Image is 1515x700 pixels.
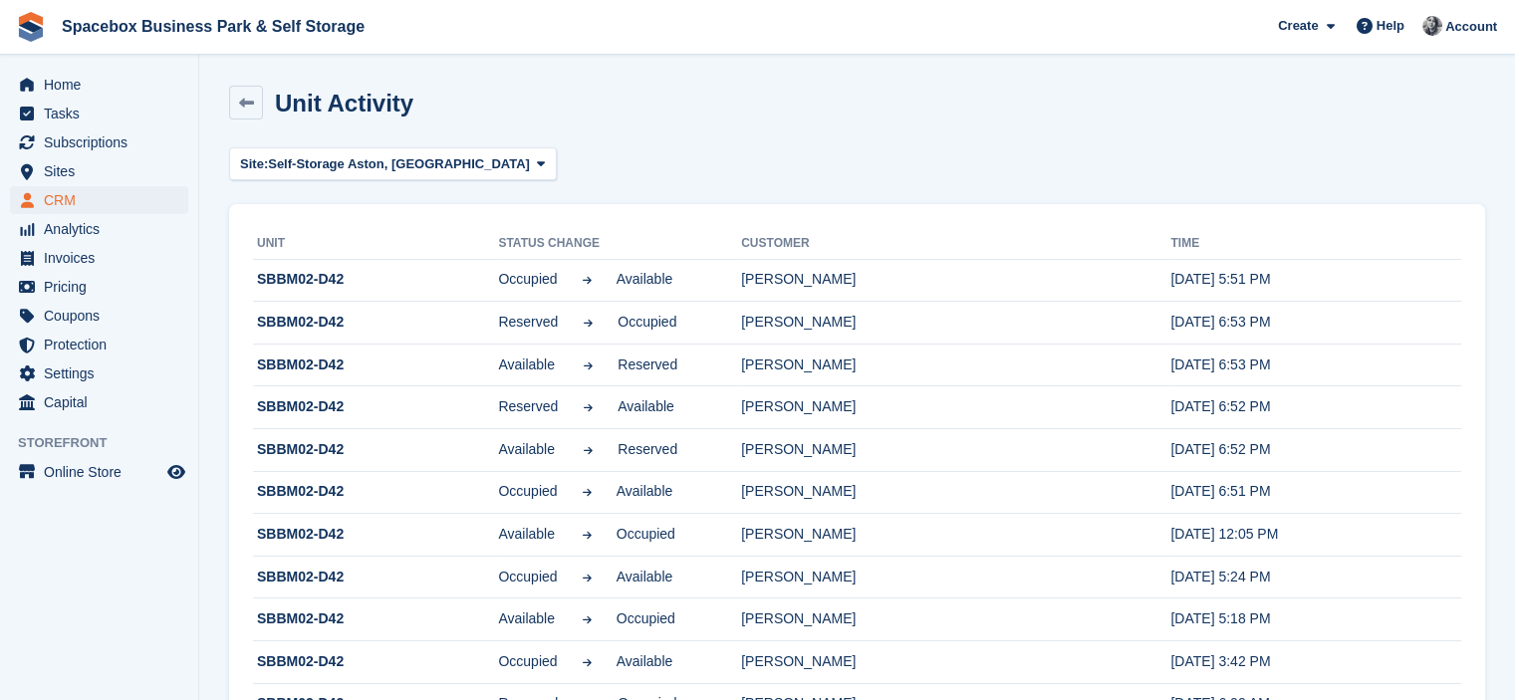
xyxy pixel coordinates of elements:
[498,396,558,417] span: Reserved
[498,567,557,587] span: Occupied
[10,302,188,330] a: menu
[1170,228,1461,260] th: Time
[498,312,558,333] span: Reserved
[10,244,188,272] a: menu
[617,481,675,502] span: Available
[741,386,1170,429] td: [PERSON_NAME]
[10,186,188,214] a: menu
[1170,569,1270,584] time: 2024-10-23 16:24:38 UTC
[253,429,498,472] td: SBBM02-D42
[498,481,557,502] span: Occupied
[10,388,188,416] a: menu
[741,302,1170,345] td: [PERSON_NAME]
[44,273,163,301] span: Pricing
[1170,653,1270,669] time: 2024-07-27 14:42:06 UTC
[253,514,498,557] td: SBBM02-D42
[44,302,163,330] span: Coupons
[44,100,163,127] span: Tasks
[618,396,677,417] span: Available
[10,215,188,243] a: menu
[498,269,557,290] span: Occupied
[617,608,675,629] span: Occupied
[44,244,163,272] span: Invoices
[10,157,188,185] a: menu
[1377,16,1404,36] span: Help
[10,458,188,486] a: menu
[44,331,163,358] span: Protection
[617,651,675,672] span: Available
[44,186,163,214] span: CRM
[253,641,498,684] td: SBBM02-D42
[10,128,188,156] a: menu
[498,608,557,629] span: Available
[253,598,498,641] td: SBBM02-D42
[618,312,677,333] span: Occupied
[268,154,530,174] span: Self-Storage Aston, [GEOGRAPHIC_DATA]
[1170,314,1270,330] time: 2024-12-27 18:53:32 UTC
[44,388,163,416] span: Capital
[44,458,163,486] span: Online Store
[253,471,498,514] td: SBBM02-D42
[617,269,675,290] span: Available
[741,471,1170,514] td: [PERSON_NAME]
[240,154,268,174] span: Site:
[617,567,675,587] span: Available
[54,10,373,43] a: Spacebox Business Park & Self Storage
[10,71,188,99] a: menu
[618,439,677,460] span: Reserved
[1170,271,1270,287] time: 2025-06-24 16:51:39 UTC
[498,524,557,545] span: Available
[253,259,498,302] td: SBBM02-D42
[741,228,1170,260] th: Customer
[16,12,46,42] img: stora-icon-8386f47178a22dfd0bd8f6a31ec36ba5ce8667c1dd55bd0f319d3a0aa187defe.svg
[10,331,188,358] a: menu
[1170,483,1270,499] time: 2024-12-27 18:51:55 UTC
[741,641,1170,684] td: [PERSON_NAME]
[741,429,1170,472] td: [PERSON_NAME]
[741,514,1170,557] td: [PERSON_NAME]
[253,302,498,345] td: SBBM02-D42
[1278,16,1318,36] span: Create
[44,71,163,99] span: Home
[275,90,413,117] h1: Unit Activity
[498,354,558,375] span: Available
[741,259,1170,302] td: [PERSON_NAME]
[10,273,188,301] a: menu
[1170,526,1278,542] time: 2024-10-24 11:05:18 UTC
[229,147,557,180] button: Site: Self-Storage Aston, [GEOGRAPHIC_DATA]
[1170,441,1270,457] time: 2024-12-27 18:52:16 UTC
[498,439,558,460] span: Available
[1422,16,1442,36] img: SUDIPTA VIRMANI
[741,556,1170,598] td: [PERSON_NAME]
[253,344,498,386] td: SBBM02-D42
[741,344,1170,386] td: [PERSON_NAME]
[498,651,557,672] span: Occupied
[164,460,188,484] a: Preview store
[1170,610,1270,626] time: 2024-10-23 16:18:44 UTC
[44,359,163,387] span: Settings
[10,359,188,387] a: menu
[253,228,498,260] th: Unit
[1170,398,1270,414] time: 2024-12-27 18:52:48 UTC
[498,228,741,260] th: Status change
[44,215,163,243] span: Analytics
[617,524,675,545] span: Occupied
[1445,17,1497,37] span: Account
[253,556,498,598] td: SBBM02-D42
[44,157,163,185] span: Sites
[618,354,677,375] span: Reserved
[18,433,198,453] span: Storefront
[253,386,498,429] td: SBBM02-D42
[44,128,163,156] span: Subscriptions
[1170,356,1270,372] time: 2024-12-27 18:53:15 UTC
[741,598,1170,641] td: [PERSON_NAME]
[10,100,188,127] a: menu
